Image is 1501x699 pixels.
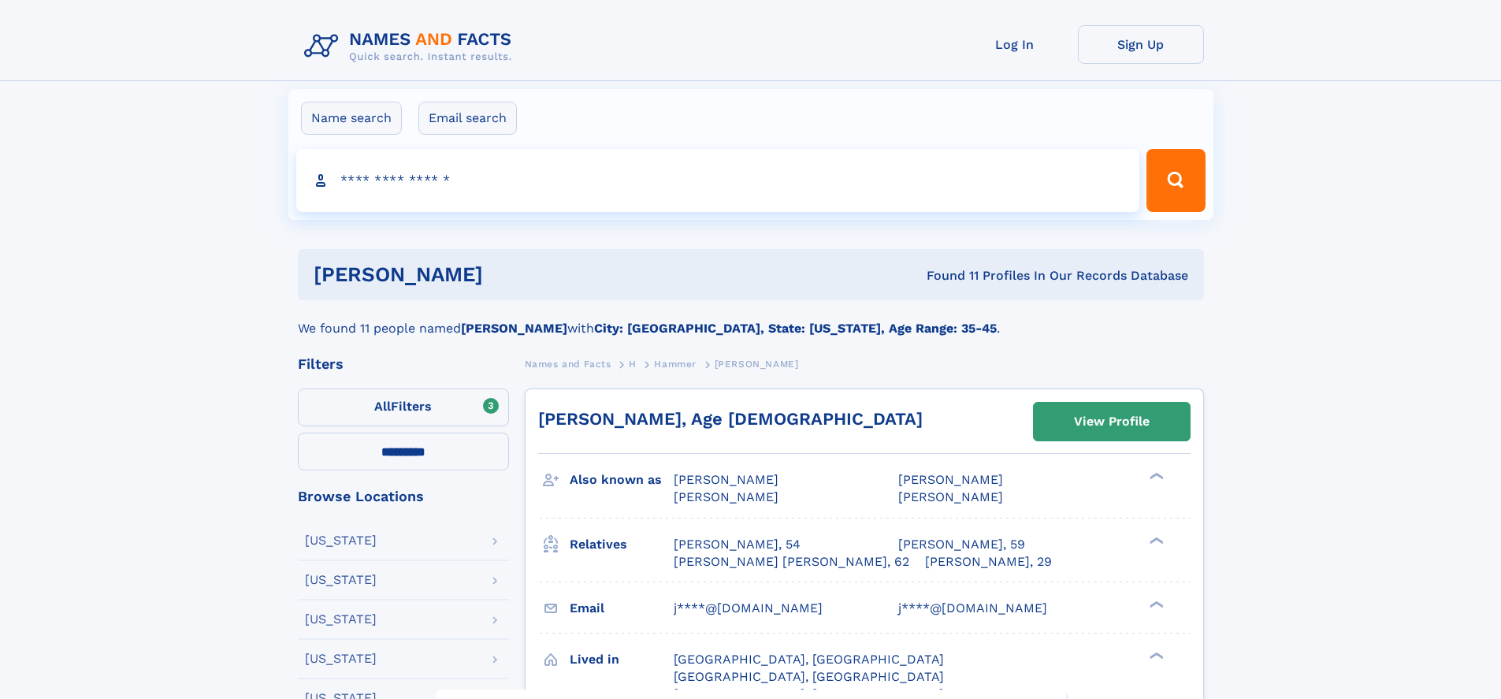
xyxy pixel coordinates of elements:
[461,321,567,336] b: [PERSON_NAME]
[1146,535,1165,545] div: ❯
[525,354,611,374] a: Names and Facts
[674,536,801,553] a: [PERSON_NAME], 54
[305,574,377,586] div: [US_STATE]
[674,553,909,571] a: [PERSON_NAME] [PERSON_NAME], 62
[570,646,674,673] h3: Lived in
[898,489,1003,504] span: [PERSON_NAME]
[301,102,402,135] label: Name search
[570,467,674,493] h3: Also known as
[1078,25,1204,64] a: Sign Up
[298,489,509,504] div: Browse Locations
[298,357,509,371] div: Filters
[570,595,674,622] h3: Email
[898,536,1025,553] a: [PERSON_NAME], 59
[305,534,377,547] div: [US_STATE]
[570,531,674,558] h3: Relatives
[654,359,697,370] span: Hammer
[298,300,1204,338] div: We found 11 people named with .
[296,149,1140,212] input: search input
[898,472,1003,487] span: [PERSON_NAME]
[654,354,697,374] a: Hammer
[1146,149,1205,212] button: Search Button
[305,653,377,665] div: [US_STATE]
[704,267,1188,284] div: Found 11 Profiles In Our Records Database
[674,669,944,684] span: [GEOGRAPHIC_DATA], [GEOGRAPHIC_DATA]
[715,359,799,370] span: [PERSON_NAME]
[538,409,923,429] a: [PERSON_NAME], Age [DEMOGRAPHIC_DATA]
[1146,599,1165,609] div: ❯
[629,354,637,374] a: H
[952,25,1078,64] a: Log In
[594,321,997,336] b: City: [GEOGRAPHIC_DATA], State: [US_STATE], Age Range: 35-45
[314,265,705,284] h1: [PERSON_NAME]
[1034,403,1190,441] a: View Profile
[305,613,377,626] div: [US_STATE]
[1146,650,1165,660] div: ❯
[1074,403,1150,440] div: View Profile
[674,489,778,504] span: [PERSON_NAME]
[674,472,778,487] span: [PERSON_NAME]
[298,389,509,426] label: Filters
[925,553,1052,571] a: [PERSON_NAME], 29
[674,652,944,667] span: [GEOGRAPHIC_DATA], [GEOGRAPHIC_DATA]
[418,102,517,135] label: Email search
[298,25,525,68] img: Logo Names and Facts
[374,399,391,414] span: All
[1146,471,1165,481] div: ❯
[629,359,637,370] span: H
